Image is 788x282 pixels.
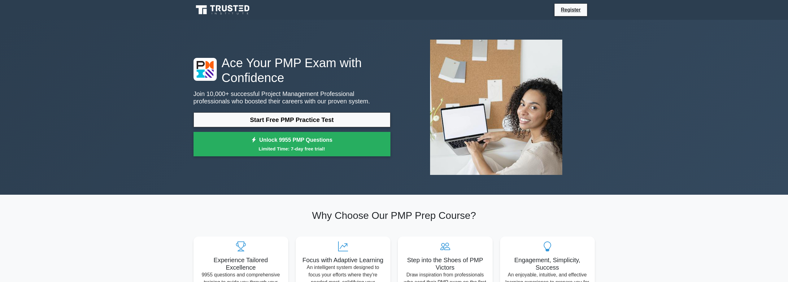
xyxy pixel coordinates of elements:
a: Start Free PMP Practice Test [194,112,390,127]
a: Register [557,6,584,14]
h1: Ace Your PMP Exam with Confidence [194,55,390,85]
h5: Experience Tailored Excellence [198,256,283,271]
h5: Focus with Adaptive Learning [301,256,385,264]
h2: Why Choose Our PMP Prep Course? [194,210,595,221]
p: Join 10,000+ successful Project Management Professional professionals who boosted their careers w... [194,90,390,105]
h5: Step into the Shoes of PMP Victors [403,256,488,271]
small: Limited Time: 7-day free trial! [201,145,383,152]
a: Unlock 9955 PMP QuestionsLimited Time: 7-day free trial! [194,132,390,157]
h5: Engagement, Simplicity, Success [505,256,590,271]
